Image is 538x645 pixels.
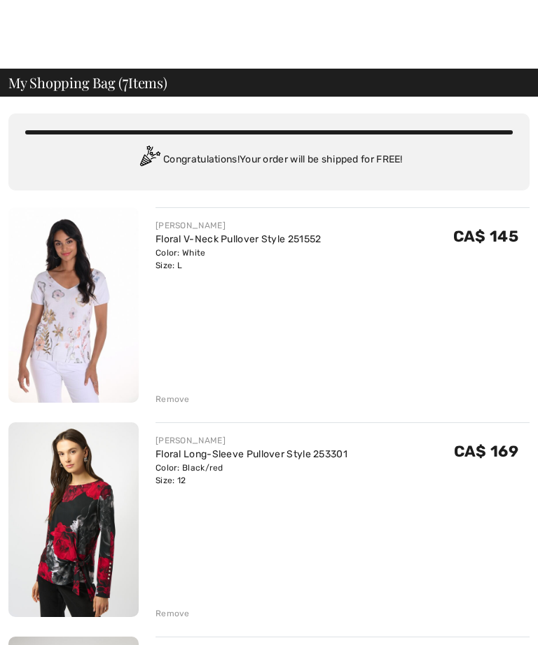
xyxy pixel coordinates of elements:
img: Floral V-Neck Pullover Style 251552 [8,207,139,403]
span: CA$ 169 [454,442,518,461]
span: My Shopping Bag ( Items) [8,76,167,90]
a: Floral Long-Sleeve Pullover Style 253301 [156,448,347,460]
img: Floral Long-Sleeve Pullover Style 253301 [8,422,139,618]
div: Remove [156,607,190,620]
span: CA$ 145 [453,227,518,246]
div: Color: Black/red Size: 12 [156,462,347,487]
div: Remove [156,393,190,405]
a: Floral V-Neck Pullover Style 251552 [156,233,322,245]
div: Color: White Size: L [156,247,322,272]
span: 7 [123,72,128,90]
div: [PERSON_NAME] [156,219,322,232]
div: [PERSON_NAME] [156,434,347,447]
img: Congratulation2.svg [135,146,163,174]
div: Congratulations! Your order will be shipped for FREE! [25,146,513,174]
